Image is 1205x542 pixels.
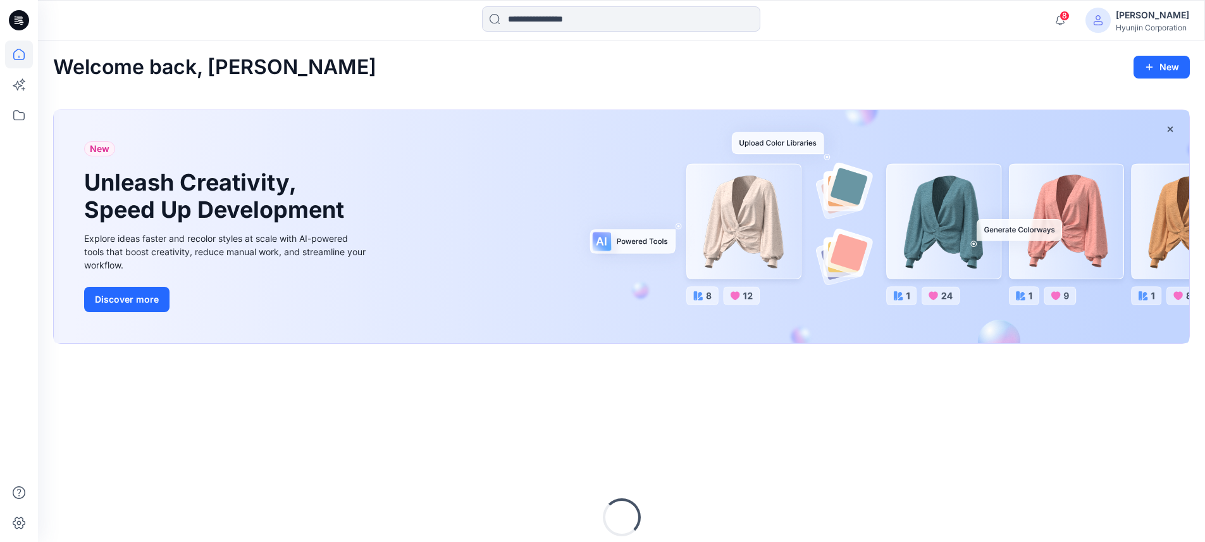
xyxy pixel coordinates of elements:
h2: Welcome back, [PERSON_NAME] [53,56,376,79]
div: [PERSON_NAME] [1116,8,1189,23]
button: New [1134,56,1190,79]
span: New [90,141,109,156]
div: Explore ideas faster and recolor styles at scale with AI-powered tools that boost creativity, red... [84,232,369,272]
h1: Unleash Creativity, Speed Up Development [84,169,350,224]
a: Discover more [84,287,369,312]
span: 8 [1060,11,1070,21]
button: Discover more [84,287,170,312]
div: Hyunjin Corporation [1116,23,1189,32]
svg: avatar [1093,15,1103,25]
